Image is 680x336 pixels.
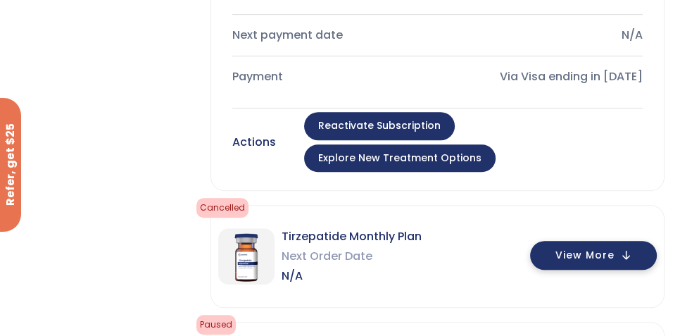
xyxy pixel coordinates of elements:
a: Explore New Treatment Options [304,144,496,173]
div: Actions [232,132,276,152]
button: View More [530,241,657,270]
div: Via Visa ending in [DATE] [446,67,643,87]
div: Next payment date [232,25,429,45]
span: cancelled [196,198,248,218]
div: N/A [446,25,643,45]
div: Payment [232,67,429,87]
a: Reactivate Subscription [304,112,455,140]
span: Paused [196,315,236,335]
span: Tirzepatide Monthly Plan [282,227,422,247]
span: View More [555,251,615,260]
span: Next Order Date [282,247,422,266]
